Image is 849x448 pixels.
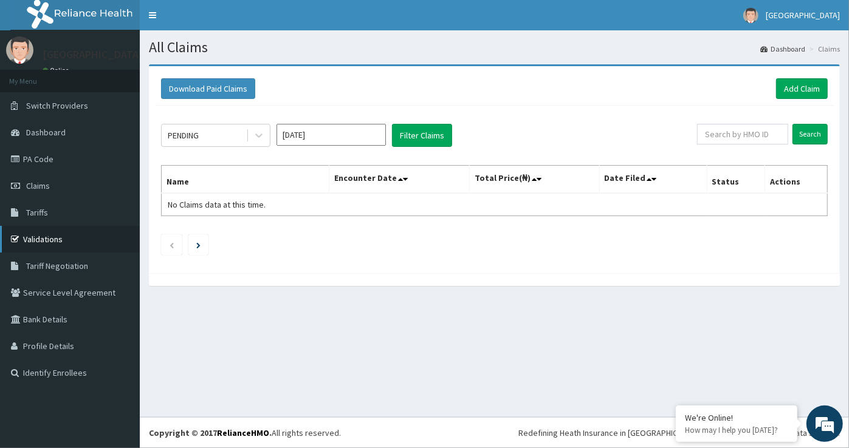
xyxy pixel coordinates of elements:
a: RelianceHMO [217,427,269,438]
span: Tariffs [26,207,48,218]
div: We're Online! [685,412,788,423]
p: How may I help you today? [685,425,788,435]
span: Switch Providers [26,100,88,111]
th: Name [162,166,329,194]
input: Search by HMO ID [697,124,788,144]
a: Dashboard [760,44,805,54]
img: User Image [6,36,33,64]
button: Download Paid Claims [161,78,255,99]
span: No Claims data at this time. [168,199,266,210]
span: Tariff Negotiation [26,260,88,271]
a: Add Claim [776,78,828,99]
th: Total Price(₦) [469,166,599,194]
button: Filter Claims [392,124,452,147]
th: Encounter Date [329,166,470,194]
div: Redefining Heath Insurance in [GEOGRAPHIC_DATA] using Telemedicine and Data Science! [518,427,840,439]
div: PENDING [168,129,199,141]
img: User Image [743,8,758,23]
p: [GEOGRAPHIC_DATA] [43,49,143,60]
span: Dashboard [26,127,66,138]
th: Date Filed [599,166,707,194]
h1: All Claims [149,39,840,55]
span: Claims [26,180,50,191]
a: Previous page [169,239,174,250]
strong: Copyright © 2017 . [149,427,272,438]
input: Select Month and Year [277,124,386,146]
th: Status [707,166,765,194]
li: Claims [806,44,840,54]
input: Search [792,124,828,144]
th: Actions [765,166,827,194]
a: Online [43,66,72,75]
span: [GEOGRAPHIC_DATA] [766,10,840,21]
footer: All rights reserved. [140,417,849,448]
a: Next page [196,239,201,250]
